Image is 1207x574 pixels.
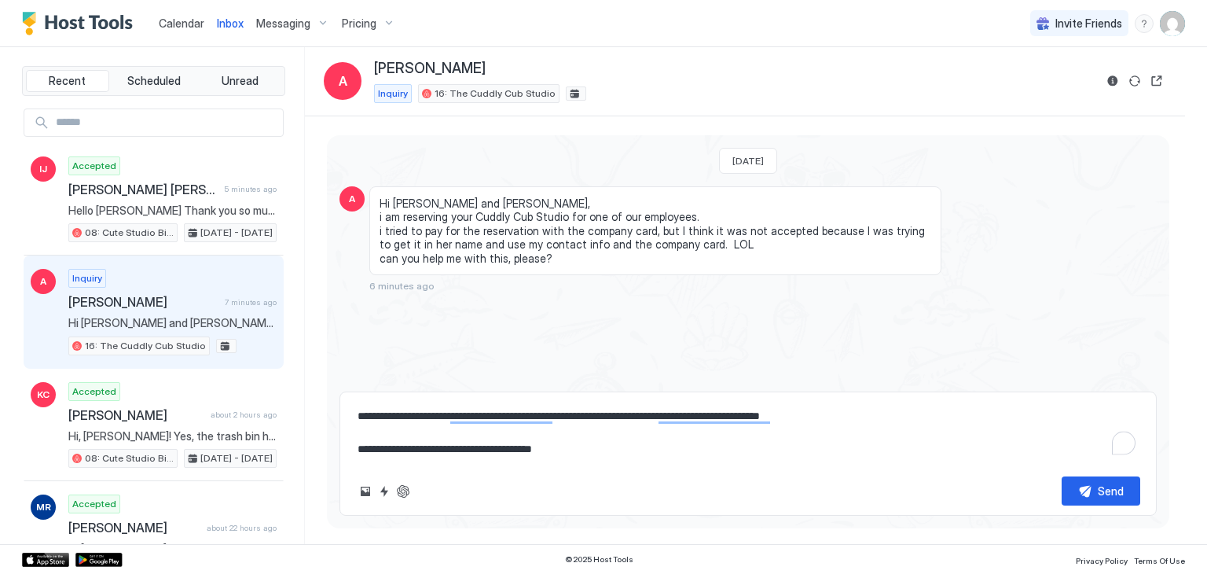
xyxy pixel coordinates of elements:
a: Google Play Store [75,553,123,567]
span: Accepted [72,159,116,173]
span: Scheduled [127,74,181,88]
span: A [339,72,347,90]
span: [PERSON_NAME] [374,60,486,78]
span: 5 minutes ago [224,184,277,194]
span: [PERSON_NAME] [68,520,200,535]
span: Hello [PERSON_NAME] Thank you so much for your booking! We'll send the check-in instructions [DAT... [68,204,277,218]
span: [DATE] - [DATE] [200,226,273,240]
span: about 22 hours ago [207,523,277,533]
span: 16: The Cuddly Cub Studio [85,339,206,353]
span: Hi [PERSON_NAME] and [PERSON_NAME], i am reserving your Cuddly Cub Studio for one of our employee... [68,316,277,330]
span: 16: The Cuddly Cub Studio [435,86,556,101]
a: App Store [22,553,69,567]
span: Accepted [72,497,116,511]
span: [DATE] [732,155,764,167]
span: Inquiry [378,86,408,101]
span: Calendar [159,17,204,30]
a: Inbox [217,15,244,31]
span: 7 minutes ago [225,297,277,307]
span: Privacy Policy [1076,556,1128,565]
button: Scheduled [112,70,196,92]
div: tab-group [22,66,285,96]
span: IJ [39,162,47,176]
span: [PERSON_NAME] [PERSON_NAME] [68,182,218,197]
span: [PERSON_NAME] [68,407,204,423]
span: A [349,192,355,206]
span: 08: Cute Studio Bike to Beach [85,451,174,465]
span: [PERSON_NAME] [68,294,218,310]
span: [DATE] - [DATE] [200,451,273,465]
span: Hi [PERSON_NAME], thanks for booking your stay with us! Details of your Booking: 📍 [STREET_ADDRES... [68,542,277,556]
button: Sync reservation [1125,72,1144,90]
button: Recent [26,70,109,92]
button: Send [1062,476,1140,506]
input: Input Field [50,109,283,136]
textarea: To enrich screen reader interactions, please activate Accessibility in Grammarly extension settings [356,402,1140,464]
a: Privacy Policy [1076,551,1128,568]
button: ChatGPT Auto Reply [394,482,413,501]
span: Recent [49,74,86,88]
span: Pricing [342,17,376,31]
div: User profile [1160,11,1185,36]
span: KC [37,388,50,402]
span: A [40,274,46,289]
span: Unread [222,74,259,88]
span: Accepted [72,385,116,399]
button: Reservation information [1103,72,1122,90]
a: Host Tools Logo [22,12,140,35]
span: MR [36,500,51,514]
a: Terms Of Use [1134,551,1185,568]
span: Messaging [256,17,310,31]
span: Inbox [217,17,244,30]
span: 6 minutes ago [369,280,435,292]
button: Quick reply [375,482,394,501]
span: Inquiry [72,271,102,285]
div: menu [1135,14,1154,33]
span: about 2 hours ago [211,410,277,420]
button: Open reservation [1147,72,1166,90]
span: Terms Of Use [1134,556,1185,565]
button: Upload image [356,482,375,501]
div: Send [1098,483,1124,499]
button: Unread [198,70,281,92]
span: Hi [PERSON_NAME] and [PERSON_NAME], i am reserving your Cuddly Cub Studio for one of our employee... [380,197,931,266]
span: 08: Cute Studio Bike to Beach [85,226,174,240]
a: Calendar [159,15,204,31]
span: Invite Friends [1055,17,1122,31]
span: © 2025 Host Tools [565,554,633,565]
span: Hi, [PERSON_NAME]! Yes, the trash bin has the code 2017. Please make sure to close it again! [68,429,277,443]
